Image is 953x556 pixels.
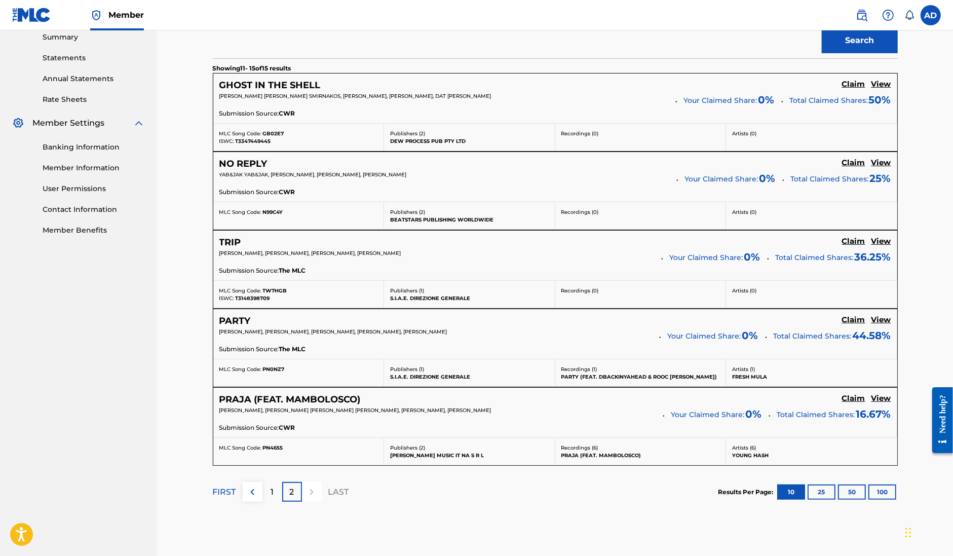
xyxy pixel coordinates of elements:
[852,5,872,25] a: Public Search
[43,142,145,153] a: Banking Information
[219,394,361,405] h5: PRAJA (FEAT. MAMBOLOSCO)
[561,373,720,381] p: PARTY (FEAT. DBACKINYAHEAD & ROOC [PERSON_NAME])
[925,379,953,461] iframe: Resource Center
[263,209,283,215] span: N99C4Y
[871,158,891,169] a: View
[902,507,953,556] div: Widget chat
[561,208,720,216] p: Recordings ( 0 )
[219,237,241,248] h5: TRIP
[871,394,891,403] h5: View
[732,287,891,294] p: Artists ( 0 )
[12,117,24,129] img: Member Settings
[561,444,720,452] p: Recordings ( 6 )
[219,171,407,178] span: YAB&JAK YAB&JAK, [PERSON_NAME], [PERSON_NAME], [PERSON_NAME]
[790,96,868,105] span: Total Claimed Shares:
[133,117,145,129] img: expand
[43,32,145,43] a: Summary
[213,486,236,498] p: FIRST
[219,93,491,99] span: [PERSON_NAME] [PERSON_NAME] SMIRNAKOS, [PERSON_NAME], [PERSON_NAME], DAT [PERSON_NAME]
[108,9,144,21] span: Member
[838,485,866,500] button: 50
[668,331,741,342] span: Your Claimed Share:
[878,5,898,25] div: Help
[777,410,855,419] span: Total Claimed Shares:
[853,328,891,343] span: 44.58 %
[219,295,234,302] span: ISWC:
[279,109,295,118] span: CWR
[43,204,145,215] a: Contact Information
[390,208,549,216] p: Publishers ( 2 )
[882,9,894,21] img: help
[870,171,891,186] span: 25 %
[236,295,270,302] span: T3148398709
[842,394,865,403] h5: Claim
[855,249,891,265] span: 36.25 %
[777,485,805,500] button: 10
[732,452,891,459] p: YOUNG HASH
[219,407,491,414] span: [PERSON_NAME], [PERSON_NAME] [PERSON_NAME] [PERSON_NAME], [PERSON_NAME], [PERSON_NAME]
[390,137,549,145] p: DEW PROCESS PUB PTY LTD
[246,486,258,498] img: left
[685,174,758,184] span: Your Claimed Share:
[390,373,549,381] p: S.I.A.E. DIREZIONE GENERALE
[871,237,891,248] a: View
[279,266,306,275] span: The MLC
[43,94,145,105] a: Rate Sheets
[871,315,891,326] a: View
[732,373,891,381] p: FRESH MULA
[263,287,287,294] span: TW7HGB
[822,28,898,53] button: Search
[842,315,865,325] h5: Claim
[671,410,745,420] span: Your Claimed Share:
[219,345,279,354] span: Submission Source:
[842,158,865,168] h5: Claim
[43,53,145,63] a: Statements
[759,171,776,186] span: 0 %
[732,208,891,216] p: Artists ( 0 )
[32,117,104,129] span: Member Settings
[219,366,261,373] span: MLC Song Code:
[390,294,549,302] p: S.I.A.E. DIREZIONE GENERALE
[219,80,321,91] h5: GHOST IN THE SHELL
[744,249,760,265] span: 0 %
[390,365,549,373] p: Publishers ( 1 )
[871,80,891,89] h5: View
[871,315,891,325] h5: View
[390,130,549,137] p: Publishers ( 2 )
[871,80,891,91] a: View
[871,158,891,168] h5: View
[808,485,835,500] button: 25
[670,252,743,263] span: Your Claimed Share:
[263,444,283,451] span: PN4655
[219,209,261,215] span: MLC Song Code:
[290,486,294,498] p: 2
[561,452,720,459] p: PRAJA (FEAT. MAMBOLOSCO)
[774,331,852,341] span: Total Claimed Shares:
[43,163,145,173] a: Member Information
[219,423,279,432] span: Submission Source:
[758,92,775,107] span: 0 %
[219,109,279,118] span: Submission Source:
[842,237,865,246] h5: Claim
[871,237,891,246] h5: View
[219,444,261,451] span: MLC Song Code:
[869,92,891,107] span: 50 %
[746,406,762,422] span: 0 %
[90,9,102,21] img: Top Rightsholder
[43,225,145,236] a: Member Benefits
[732,365,891,373] p: Artists ( 1 )
[791,174,869,183] span: Total Claimed Shares:
[856,406,891,422] span: 16.67 %
[236,138,271,144] span: T3347449445
[561,130,720,137] p: Recordings ( 0 )
[868,485,896,500] button: 100
[12,8,51,22] img: MLC Logo
[390,287,549,294] p: Publishers ( 1 )
[776,253,854,262] span: Total Claimed Shares:
[905,517,911,548] div: Trascina
[856,9,868,21] img: search
[718,488,776,497] p: Results Per Page:
[902,507,953,556] iframe: Chat Widget
[271,486,274,498] p: 1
